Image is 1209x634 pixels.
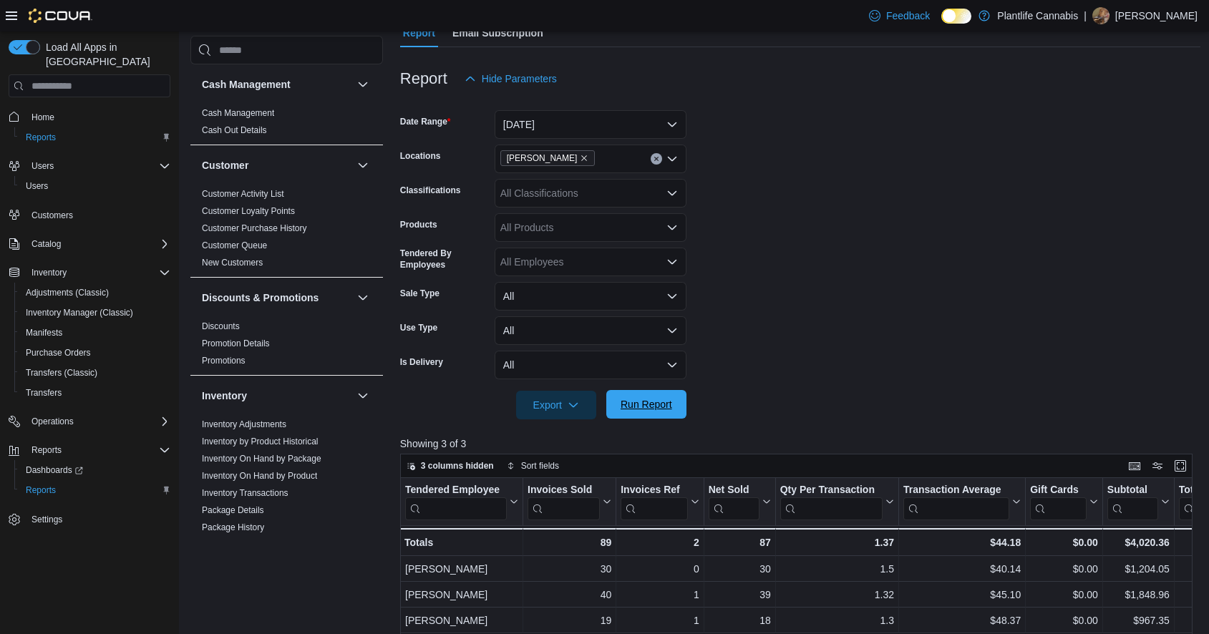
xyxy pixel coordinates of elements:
[1107,534,1170,551] div: $4,020.36
[405,560,518,577] div: [PERSON_NAME]
[202,389,247,403] h3: Inventory
[452,19,543,47] span: Email Subscription
[1172,457,1189,474] button: Enter fullscreen
[400,219,437,230] label: Products
[1030,612,1098,629] div: $0.00
[903,586,1021,603] div: $45.10
[26,413,170,430] span: Operations
[14,303,176,323] button: Inventory Manager (Classic)
[1092,7,1110,24] div: Mary Babiuk
[202,437,319,447] a: Inventory by Product Historical
[708,484,770,520] button: Net Sold
[997,7,1078,24] p: Plantlife Cannabis
[3,411,176,431] button: Operations
[202,107,274,119] span: Cash Management
[26,464,83,476] span: Dashboards
[202,258,263,268] a: New Customers
[202,240,267,251] span: Customer Queue
[202,522,264,533] span: Package History
[20,304,139,321] a: Inventory Manager (Classic)
[3,509,176,530] button: Settings
[20,284,170,301] span: Adjustments (Classic)
[1107,484,1158,497] div: Subtotal
[26,387,62,399] span: Transfers
[202,321,240,332] span: Discounts
[400,322,437,333] label: Use Type
[1030,484,1087,497] div: Gift Cards
[405,612,518,629] div: [PERSON_NAME]
[709,586,771,603] div: 39
[14,127,176,147] button: Reports
[202,223,307,234] span: Customer Purchase History
[501,457,565,474] button: Sort fields
[621,484,687,497] div: Invoices Ref
[528,484,600,497] div: Invoices Sold
[190,104,383,145] div: Cash Management
[202,291,351,305] button: Discounts & Promotions
[495,351,686,379] button: All
[1107,612,1170,629] div: $967.35
[31,267,67,278] span: Inventory
[941,9,971,24] input: Dark Mode
[903,612,1021,629] div: $48.37
[31,112,54,123] span: Home
[863,1,936,30] a: Feedback
[26,510,170,528] span: Settings
[3,205,176,225] button: Customers
[651,153,662,165] button: Clear input
[400,116,451,127] label: Date Range
[20,177,54,195] a: Users
[666,153,678,165] button: Open list of options
[621,484,699,520] button: Invoices Ref
[20,364,170,381] span: Transfers (Classic)
[26,157,59,175] button: Users
[31,444,62,456] span: Reports
[1030,586,1098,603] div: $0.00
[14,480,176,500] button: Reports
[482,72,557,86] span: Hide Parameters
[404,534,518,551] div: Totals
[3,234,176,254] button: Catalog
[400,185,461,196] label: Classifications
[354,76,372,93] button: Cash Management
[1030,560,1098,577] div: $0.00
[202,125,267,135] a: Cash Out Details
[202,389,351,403] button: Inventory
[14,460,176,480] a: Dashboards
[14,343,176,363] button: Purchase Orders
[780,484,882,520] div: Qty Per Transaction
[528,560,611,577] div: 30
[202,189,284,199] a: Customer Activity List
[26,413,79,430] button: Operations
[202,223,307,233] a: Customer Purchase History
[202,504,264,516] span: Package Details
[31,514,62,525] span: Settings
[621,534,699,551] div: 2
[202,505,264,515] a: Package Details
[1115,7,1198,24] p: [PERSON_NAME]
[20,324,170,341] span: Manifests
[621,484,687,520] div: Invoices Ref
[3,263,176,283] button: Inventory
[20,324,68,341] a: Manifests
[1084,7,1087,24] p: |
[20,364,103,381] a: Transfers (Classic)
[202,355,246,366] span: Promotions
[405,586,518,603] div: [PERSON_NAME]
[202,291,319,305] h3: Discounts & Promotions
[40,40,170,69] span: Load All Apps in [GEOGRAPHIC_DATA]
[202,188,284,200] span: Customer Activity List
[20,304,170,321] span: Inventory Manager (Classic)
[780,586,894,603] div: 1.32
[3,156,176,176] button: Users
[202,338,270,348] a: Promotion Details
[780,534,893,551] div: 1.37
[1107,586,1170,603] div: $1,848.96
[202,419,286,430] span: Inventory Adjustments
[26,442,170,459] span: Reports
[20,129,170,146] span: Reports
[29,9,92,23] img: Cova
[780,484,893,520] button: Qty Per Transaction
[14,323,176,343] button: Manifests
[31,160,54,172] span: Users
